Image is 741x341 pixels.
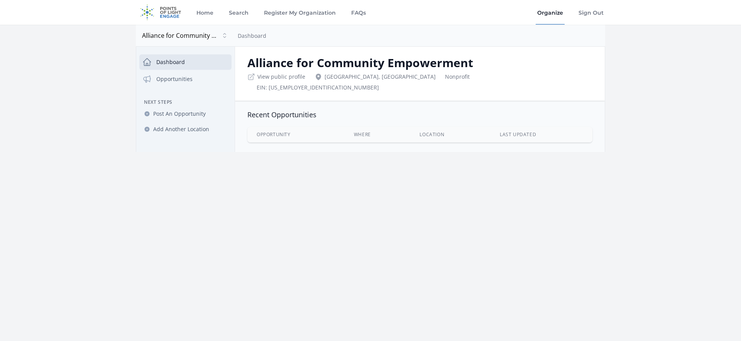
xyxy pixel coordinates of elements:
[257,73,305,81] a: View public profile
[247,127,345,142] th: Opportunity
[247,110,592,119] h3: Recent Opportunities
[139,122,232,136] a: Add Another Location
[238,32,266,39] a: Dashboard
[238,31,266,40] nav: Breadcrumb
[315,73,436,81] div: [GEOGRAPHIC_DATA], [GEOGRAPHIC_DATA]
[247,56,592,70] h2: Alliance for Community Empowerment
[139,28,232,43] button: Alliance for Community Empowerment
[153,110,206,118] span: Post An Opportunity
[142,31,219,40] span: Alliance for Community Empowerment
[345,127,411,142] th: Where
[153,125,209,133] span: Add Another Location
[445,73,470,81] div: Nonprofit
[491,127,592,142] th: Last Updated
[139,99,232,105] h3: Next Steps
[410,127,491,142] th: Location
[139,54,232,70] a: Dashboard
[139,71,232,87] a: Opportunities
[257,84,379,91] div: EIN: [US_EMPLOYER_IDENTIFICATION_NUMBER]
[139,107,232,121] a: Post An Opportunity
